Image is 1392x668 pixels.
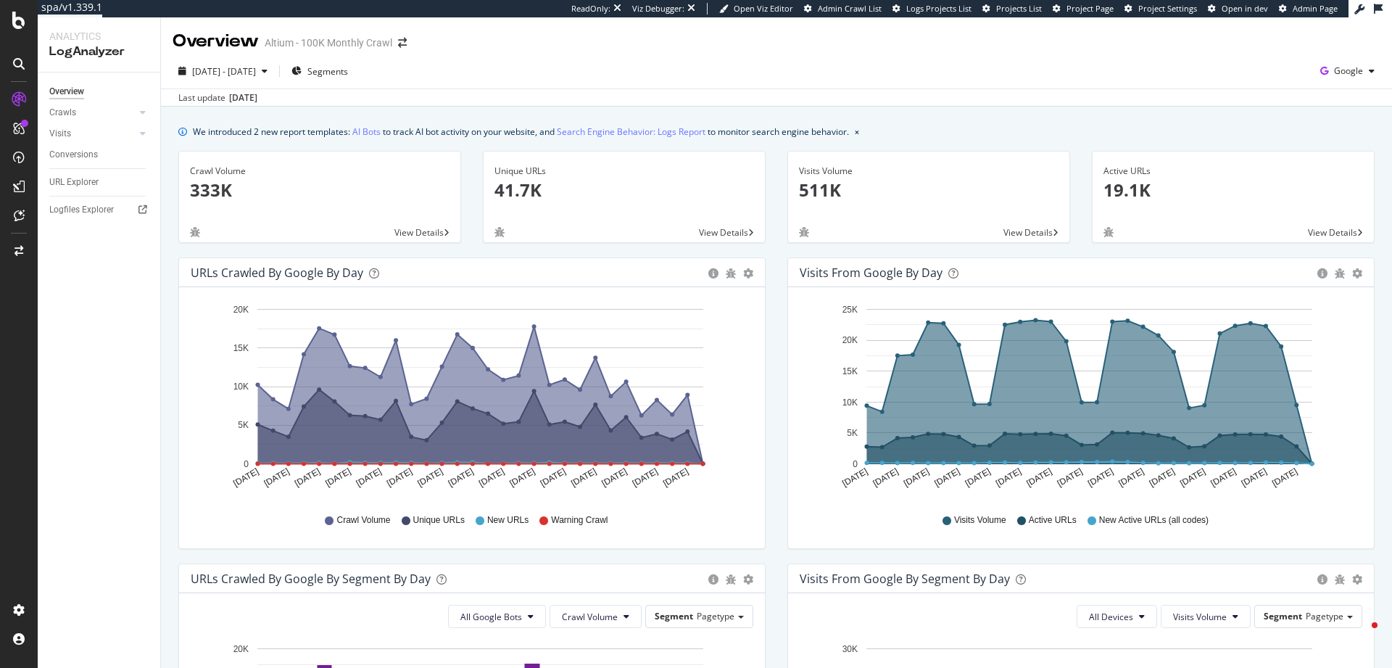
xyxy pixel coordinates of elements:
[743,574,753,585] div: gear
[398,38,407,48] div: arrow-right-arrow-left
[1116,466,1145,489] text: [DATE]
[394,226,444,239] span: View Details
[1308,226,1357,239] span: View Details
[448,605,546,628] button: All Google Bots
[1024,466,1053,489] text: [DATE]
[1089,611,1133,623] span: All Devices
[49,44,149,60] div: LogAnalyzer
[49,84,84,99] div: Overview
[49,175,150,190] a: URL Explorer
[994,466,1023,489] text: [DATE]
[1003,226,1053,239] span: View Details
[982,3,1042,15] a: Projects List
[804,3,882,15] a: Admin Crawl List
[842,305,858,315] text: 25K
[726,574,736,585] div: bug
[557,124,705,139] a: Search Engine Behavior: Logs Report
[49,126,136,141] a: Visits
[507,466,536,489] text: [DATE]
[191,299,748,500] svg: A chart.
[964,466,993,489] text: [DATE]
[1352,574,1362,585] div: gear
[1279,3,1338,15] a: Admin Page
[49,126,71,141] div: Visits
[571,3,610,15] div: ReadOnly:
[550,605,642,628] button: Crawl Volume
[49,202,114,218] div: Logfiles Explorer
[286,59,354,83] button: Segments
[192,65,256,78] span: [DATE] - [DATE]
[190,165,449,178] div: Crawl Volume
[1103,165,1363,178] div: Active URLs
[1029,514,1077,527] span: Active URLs
[49,29,149,44] div: Analytics
[1099,514,1209,527] span: New Active URLs (all codes)
[569,466,598,489] text: [DATE]
[1343,619,1377,653] iframe: Intercom live chat
[1335,574,1345,585] div: bug
[1066,3,1114,14] span: Project Page
[415,466,444,489] text: [DATE]
[600,466,629,489] text: [DATE]
[193,124,849,139] div: We introduced 2 new report templates: to track AI bot activity on your website, and to monitor se...
[352,124,381,139] a: AI Bots
[173,59,273,83] button: [DATE] - [DATE]
[842,397,858,408] text: 10K
[632,3,684,15] div: Viz Debugger:
[494,178,754,202] p: 41.7K
[655,610,693,622] span: Segment
[229,91,257,104] div: [DATE]
[800,299,1357,500] svg: A chart.
[1293,3,1338,14] span: Admin Page
[1053,3,1114,15] a: Project Page
[238,421,249,431] text: 5K
[708,268,718,279] div: circle-info
[385,466,414,489] text: [DATE]
[800,265,942,280] div: Visits from Google by day
[178,91,257,104] div: Last update
[719,3,793,15] a: Open Viz Editor
[892,3,971,15] a: Logs Projects List
[49,147,98,162] div: Conversions
[244,459,249,469] text: 0
[233,305,249,315] text: 20K
[1077,605,1157,628] button: All Devices
[1124,3,1197,15] a: Project Settings
[1306,610,1343,622] span: Pagetype
[413,514,465,527] span: Unique URLs
[494,227,505,237] div: bug
[954,514,1006,527] span: Visits Volume
[1314,59,1380,83] button: Google
[842,336,858,346] text: 20K
[233,343,249,353] text: 15K
[661,466,690,489] text: [DATE]
[1161,605,1251,628] button: Visits Volume
[842,366,858,376] text: 15K
[336,514,390,527] span: Crawl Volume
[233,382,249,392] text: 10K
[190,178,449,202] p: 333K
[49,175,99,190] div: URL Explorer
[1209,466,1238,489] text: [DATE]
[1148,466,1177,489] text: [DATE]
[1103,227,1114,237] div: bug
[800,572,1010,586] div: Visits from Google By Segment By Day
[1103,178,1363,202] p: 19.1K
[173,29,259,54] div: Overview
[996,3,1042,14] span: Projects List
[49,147,150,162] a: Conversions
[265,36,392,50] div: Altium - 100K Monthly Crawl
[871,466,900,489] text: [DATE]
[1056,466,1085,489] text: [DATE]
[49,84,150,99] a: Overview
[307,65,348,78] span: Segments
[1264,610,1302,622] span: Segment
[231,466,260,489] text: [DATE]
[853,459,858,469] text: 0
[799,178,1058,202] p: 511K
[49,202,150,218] a: Logfiles Explorer
[1222,3,1268,14] span: Open in dev
[906,3,971,14] span: Logs Projects List
[191,265,363,280] div: URLs Crawled by Google by day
